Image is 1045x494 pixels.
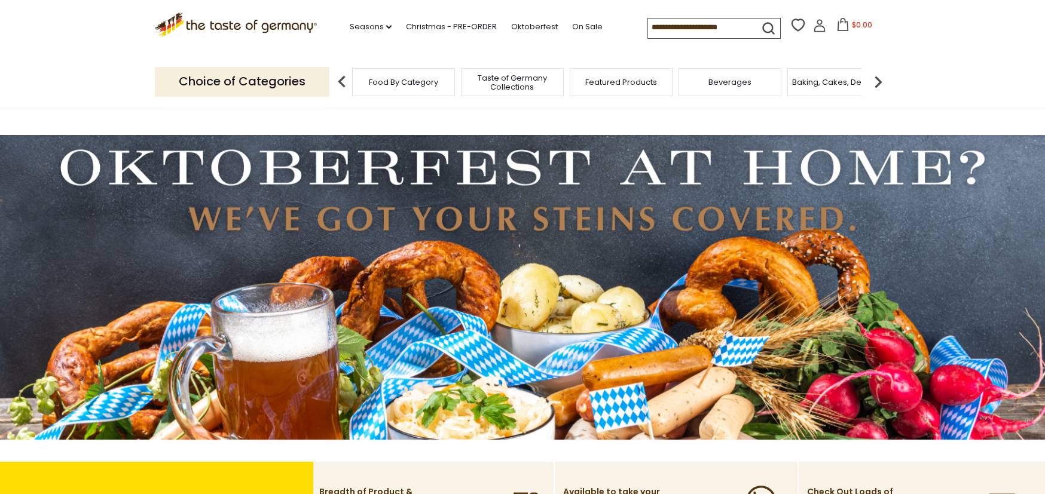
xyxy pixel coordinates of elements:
a: Beverages [708,78,751,87]
a: Seasons [350,20,392,33]
a: On Sale [572,20,603,33]
button: $0.00 [829,18,879,36]
a: Oktoberfest [511,20,558,33]
a: Christmas - PRE-ORDER [406,20,497,33]
a: Baking, Cakes, Desserts [792,78,885,87]
span: $0.00 [852,20,872,30]
img: next arrow [866,70,890,94]
a: Taste of Germany Collections [465,73,560,91]
a: Food By Category [369,78,438,87]
a: Featured Products [585,78,657,87]
img: previous arrow [330,70,354,94]
p: Choice of Categories [155,67,329,96]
